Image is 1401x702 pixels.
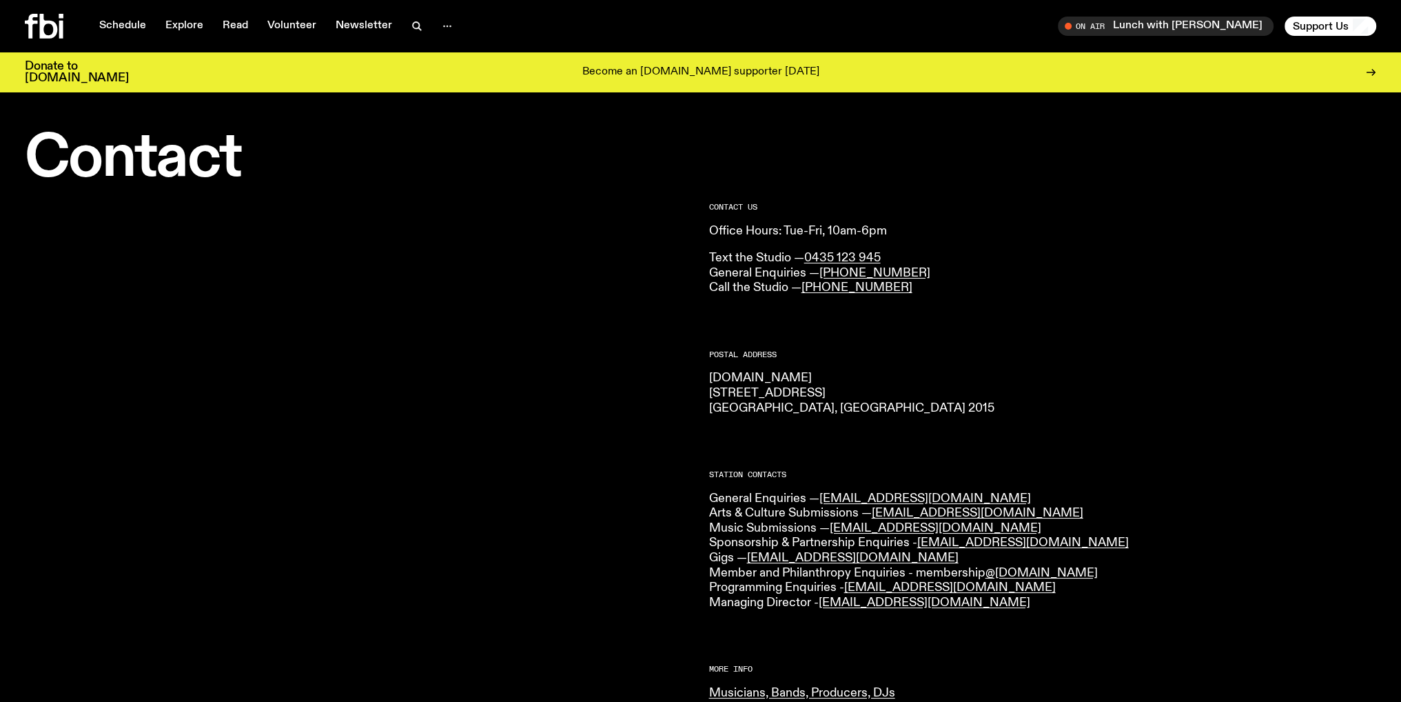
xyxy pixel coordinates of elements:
a: 0435 123 945 [804,252,881,264]
a: [EMAIL_ADDRESS][DOMAIN_NAME] [819,596,1030,609]
a: Musicians, Bands, Producers, DJs [709,687,895,699]
a: [EMAIL_ADDRESS][DOMAIN_NAME] [917,536,1129,549]
a: @[DOMAIN_NAME] [985,567,1098,579]
p: General Enquiries — Arts & Culture Submissions — Music Submissions — Sponsorship & Partnership En... [709,492,1377,611]
button: Support Us [1285,17,1376,36]
h2: Station Contacts [709,471,1377,479]
p: Text the Studio — General Enquiries — Call the Studio — [709,251,1377,296]
span: Tune in live [1073,21,1267,31]
h3: Donate to [DOMAIN_NAME] [25,61,129,84]
p: Become an [DOMAIN_NAME] supporter [DATE] [582,66,819,79]
a: [EMAIL_ADDRESS][DOMAIN_NAME] [830,522,1041,534]
a: [EMAIL_ADDRESS][DOMAIN_NAME] [844,581,1056,594]
h2: CONTACT US [709,203,1377,211]
a: Explore [157,17,212,36]
a: Read [214,17,256,36]
a: Schedule [91,17,154,36]
a: [EMAIL_ADDRESS][DOMAIN_NAME] [747,552,959,564]
h2: Postal Address [709,351,1377,359]
a: Volunteer [259,17,325,36]
p: [DOMAIN_NAME] [STREET_ADDRESS] [GEOGRAPHIC_DATA], [GEOGRAPHIC_DATA] 2015 [709,371,1377,416]
span: Support Us [1293,20,1349,32]
h2: More Info [709,665,1377,673]
a: Newsletter [327,17,400,36]
a: [EMAIL_ADDRESS][DOMAIN_NAME] [819,492,1031,505]
a: [PHONE_NUMBER] [801,281,912,294]
p: Office Hours: Tue-Fri, 10am-6pm [709,224,1377,239]
a: [PHONE_NUMBER] [819,267,930,279]
button: On AirLunch with [PERSON_NAME] [1058,17,1274,36]
h1: Contact [25,131,693,187]
a: [EMAIL_ADDRESS][DOMAIN_NAME] [872,507,1083,519]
